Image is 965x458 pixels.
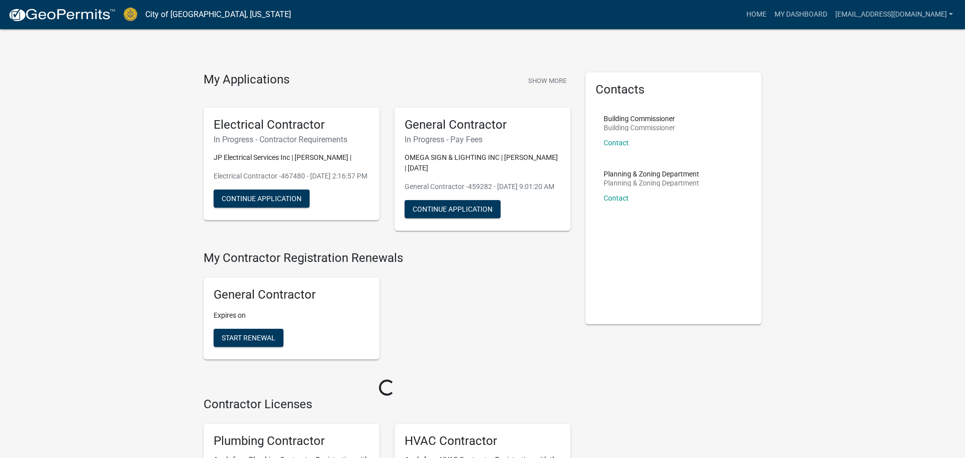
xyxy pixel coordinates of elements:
[204,72,289,87] h4: My Applications
[405,152,560,173] p: OMEGA SIGN & LIGHTING INC | [PERSON_NAME] | [DATE]
[405,200,501,218] button: Continue Application
[604,194,629,202] a: Contact
[604,139,629,147] a: Contact
[222,334,275,342] span: Start Renewal
[214,434,369,448] h5: Plumbing Contractor
[214,329,283,347] button: Start Renewal
[214,288,369,302] h5: General Contractor
[214,190,310,208] button: Continue Application
[214,171,369,181] p: Electrical Contractor -467480 - [DATE] 2:16:57 PM
[604,170,699,177] p: Planning & Zoning Department
[524,72,570,89] button: Show More
[124,8,137,21] img: City of Jeffersonville, Indiana
[604,179,699,187] p: Planning & Zoning Department
[204,251,570,368] wm-registration-list-section: My Contractor Registration Renewals
[831,5,957,24] a: [EMAIL_ADDRESS][DOMAIN_NAME]
[214,135,369,144] h6: In Progress - Contractor Requirements
[405,181,560,192] p: General Contractor -459282 - [DATE] 9:01:20 AM
[604,124,675,131] p: Building Commissioner
[204,397,570,412] h4: Contractor Licenses
[770,5,831,24] a: My Dashboard
[596,82,751,97] h5: Contacts
[145,6,291,23] a: City of [GEOGRAPHIC_DATA], [US_STATE]
[214,118,369,132] h5: Electrical Contractor
[214,310,369,321] p: Expires on
[204,251,570,265] h4: My Contractor Registration Renewals
[214,152,369,163] p: JP Electrical Services Inc | [PERSON_NAME] |
[405,434,560,448] h5: HVAC Contractor
[742,5,770,24] a: Home
[604,115,675,122] p: Building Commissioner
[405,135,560,144] h6: In Progress - Pay Fees
[405,118,560,132] h5: General Contractor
